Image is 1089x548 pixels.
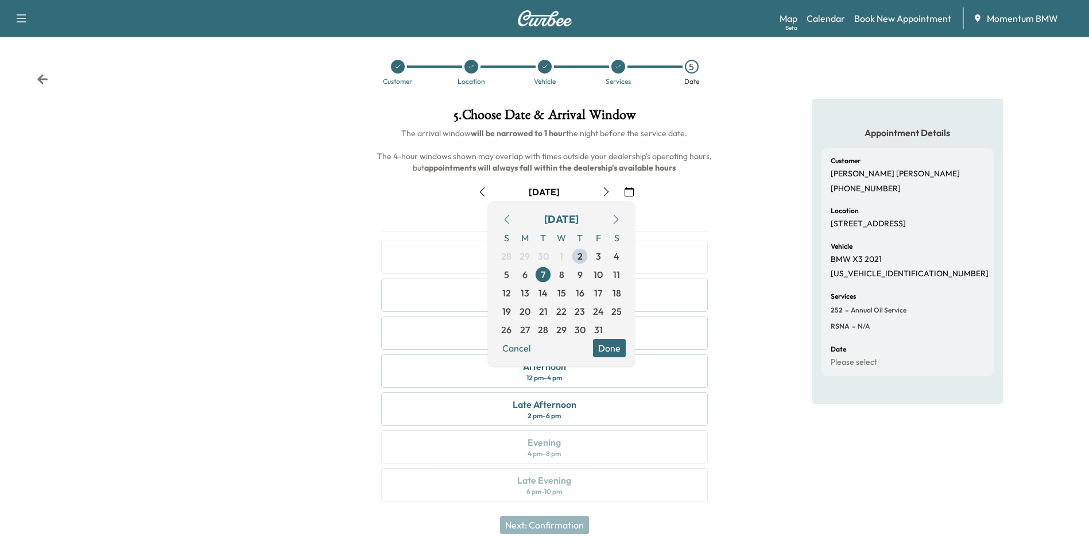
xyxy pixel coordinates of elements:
span: 10 [594,268,603,281]
span: 252 [831,306,843,315]
span: 18 [613,286,621,300]
h6: Location [831,207,859,214]
span: 27 [520,323,530,337]
a: Calendar [807,11,845,25]
span: 29 [556,323,567,337]
b: will be narrowed to 1 hour [471,128,566,138]
span: 12 [502,286,511,300]
div: [DATE] [529,186,560,198]
button: Cancel [497,339,536,357]
h6: Customer [831,157,861,164]
div: 5 [685,60,699,74]
h1: 5 . Choose Date & Arrival Window [372,108,716,128]
div: Back [37,74,48,85]
span: M [516,229,534,247]
span: 21 [539,304,548,318]
p: [PERSON_NAME] [PERSON_NAME] [831,169,960,179]
a: MapBeta [780,11,797,25]
p: [PHONE_NUMBER] [831,184,901,194]
button: Done [593,339,626,357]
span: S [497,229,516,247]
h6: Services [831,293,856,300]
span: T [534,229,552,247]
span: 31 [594,323,603,337]
h6: Vehicle [831,243,852,250]
span: 23 [575,304,585,318]
span: 30 [575,323,586,337]
span: RSNA [831,322,850,331]
h6: Date [831,346,846,353]
span: S [607,229,626,247]
div: Services [606,78,631,85]
span: W [552,229,571,247]
span: 15 [557,286,566,300]
span: 8 [559,268,564,281]
span: 19 [502,304,511,318]
span: 5 [504,268,509,281]
span: Momentum BMW [987,11,1058,25]
span: 2 [578,249,583,263]
span: 14 [538,286,548,300]
span: 17 [594,286,602,300]
span: 25 [611,304,622,318]
h5: Appointment Details [821,126,994,139]
span: 26 [501,323,511,337]
span: T [571,229,589,247]
span: 29 [520,249,530,263]
span: 28 [538,323,548,337]
b: appointments will always fall within the dealership's available hours [424,163,676,173]
img: Curbee Logo [517,10,572,26]
span: 3 [596,249,601,263]
a: Book New Appointment [854,11,951,25]
span: 30 [538,249,549,263]
span: 22 [556,304,567,318]
span: 11 [613,268,620,281]
span: 16 [576,286,584,300]
span: F [589,229,607,247]
div: Date [684,78,699,85]
span: 4 [614,249,619,263]
span: N/A [855,322,870,331]
span: 24 [593,304,604,318]
p: [STREET_ADDRESS] [831,219,906,229]
p: [US_VEHICLE_IDENTIFICATION_NUMBER] [831,269,989,279]
div: Vehicle [534,78,556,85]
div: Location [458,78,485,85]
span: 1 [560,249,563,263]
span: The arrival window the night before the service date. The 4-hour windows shown may overlap with t... [377,128,714,173]
span: - [850,321,855,332]
span: 7 [541,268,545,281]
span: - [843,304,848,316]
span: 20 [520,304,530,318]
span: 28 [501,249,511,263]
div: [DATE] [544,211,579,227]
div: 2 pm - 6 pm [528,411,561,420]
div: Customer [383,78,412,85]
span: Annual Oil Service [848,306,906,315]
p: BMW X3 2021 [831,254,882,265]
div: Late Afternoon [513,398,576,411]
p: Please select [831,357,877,368]
div: 12 pm - 4 pm [526,373,562,383]
span: 13 [521,286,529,300]
div: Beta [785,24,797,32]
span: 9 [578,268,583,281]
span: 6 [522,268,528,281]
